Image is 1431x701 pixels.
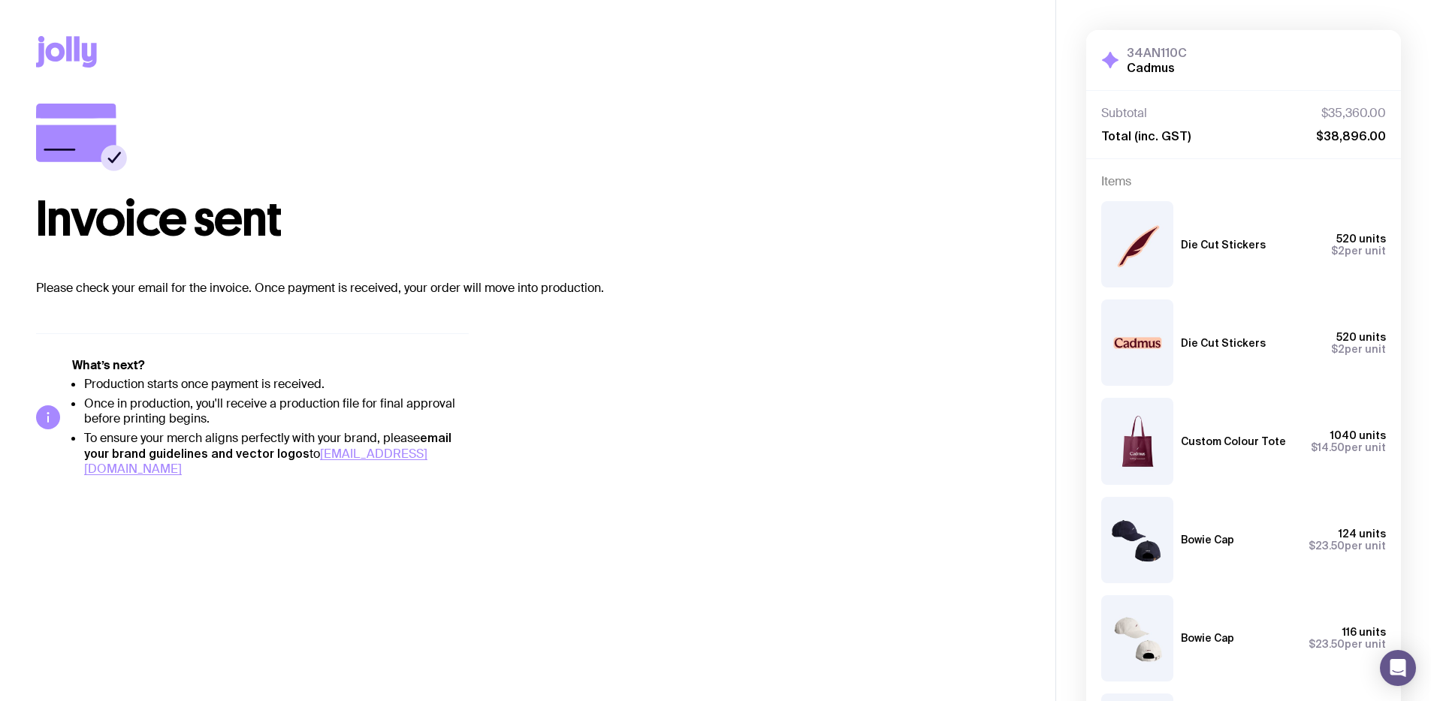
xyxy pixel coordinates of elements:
p: Please check your email for the invoice. Once payment is received, your order will move into prod... [36,279,1019,297]
h5: What’s next? [72,358,469,373]
a: [EMAIL_ADDRESS][DOMAIN_NAME] [84,446,427,477]
span: per unit [1331,343,1386,355]
h3: Die Cut Stickers [1181,337,1266,349]
span: Subtotal [1101,106,1147,121]
span: 116 units [1342,626,1386,638]
span: $38,896.00 [1316,128,1386,143]
span: per unit [1311,441,1386,453]
span: $23.50 [1309,540,1345,552]
h3: 34AN110C [1127,45,1187,60]
h4: Items [1101,174,1386,189]
span: 520 units [1336,233,1386,245]
h3: Bowie Cap [1181,534,1234,546]
li: To ensure your merch aligns perfectly with your brand, please to [84,430,469,477]
span: $2 [1331,245,1345,257]
span: $2 [1331,343,1345,355]
h2: Cadmus [1127,60,1187,75]
h3: Die Cut Stickers [1181,239,1266,251]
span: 520 units [1336,331,1386,343]
span: per unit [1331,245,1386,257]
li: Once in production, you'll receive a production file for final approval before printing begins. [84,396,469,426]
div: Open Intercom Messenger [1380,650,1416,686]
span: $35,360.00 [1321,106,1386,121]
span: Total (inc. GST) [1101,128,1191,143]
h3: Bowie Cap [1181,632,1234,644]
span: $14.50 [1311,441,1345,453]
span: 124 units [1339,528,1386,540]
h1: Invoice sent [36,195,1019,243]
span: $23.50 [1309,638,1345,650]
h3: Custom Colour Tote [1181,435,1286,447]
li: Production starts once payment is received. [84,377,469,392]
span: per unit [1309,638,1386,650]
span: per unit [1309,540,1386,552]
span: 1040 units [1330,429,1386,441]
